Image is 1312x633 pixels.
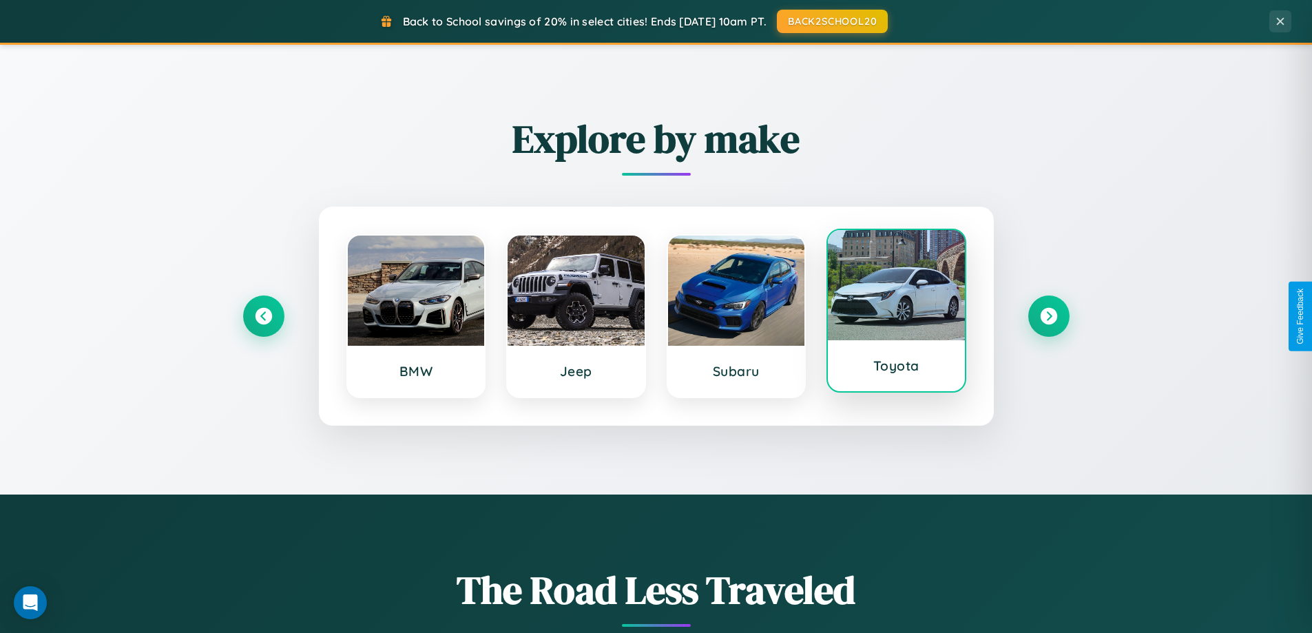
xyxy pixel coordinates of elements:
button: BACK2SCHOOL20 [777,10,888,33]
h1: The Road Less Traveled [243,563,1070,616]
h3: Subaru [682,363,791,380]
span: Back to School savings of 20% in select cities! Ends [DATE] 10am PT. [403,14,767,28]
h3: Toyota [842,357,951,374]
div: Open Intercom Messenger [14,586,47,619]
div: Give Feedback [1295,289,1305,344]
h3: Jeep [521,363,631,380]
h3: BMW [362,363,471,380]
h2: Explore by make [243,112,1070,165]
